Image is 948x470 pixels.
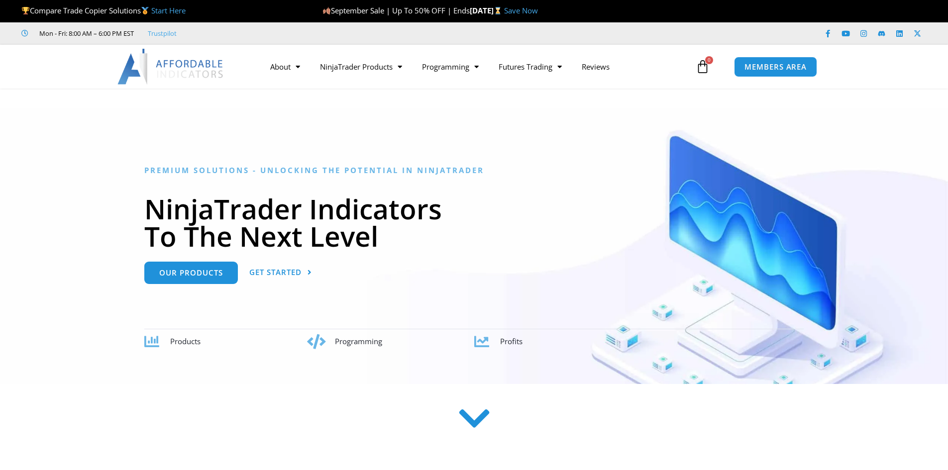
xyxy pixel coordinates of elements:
[22,7,29,14] img: 🏆
[470,5,504,15] strong: [DATE]
[681,52,725,81] a: 0
[322,5,470,15] span: September Sale | Up To 50% OFF | Ends
[489,55,572,78] a: Futures Trading
[705,56,713,64] span: 0
[144,166,804,175] h6: Premium Solutions - Unlocking the Potential in NinjaTrader
[323,7,330,14] img: 🍂
[310,55,412,78] a: NinjaTrader Products
[500,336,523,346] span: Profits
[159,269,223,277] span: Our Products
[734,57,817,77] a: MEMBERS AREA
[141,7,149,14] img: 🥇
[249,262,312,284] a: Get Started
[260,55,310,78] a: About
[37,27,134,39] span: Mon - Fri: 8:00 AM – 6:00 PM EST
[260,55,693,78] nav: Menu
[412,55,489,78] a: Programming
[335,336,382,346] span: Programming
[170,336,201,346] span: Products
[21,5,186,15] span: Compare Trade Copier Solutions
[744,63,807,71] span: MEMBERS AREA
[249,269,302,276] span: Get Started
[148,27,177,39] a: Trustpilot
[504,5,538,15] a: Save Now
[151,5,186,15] a: Start Here
[117,49,224,85] img: LogoAI | Affordable Indicators – NinjaTrader
[144,262,238,284] a: Our Products
[572,55,620,78] a: Reviews
[494,7,502,14] img: ⌛
[144,195,804,250] h1: NinjaTrader Indicators To The Next Level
